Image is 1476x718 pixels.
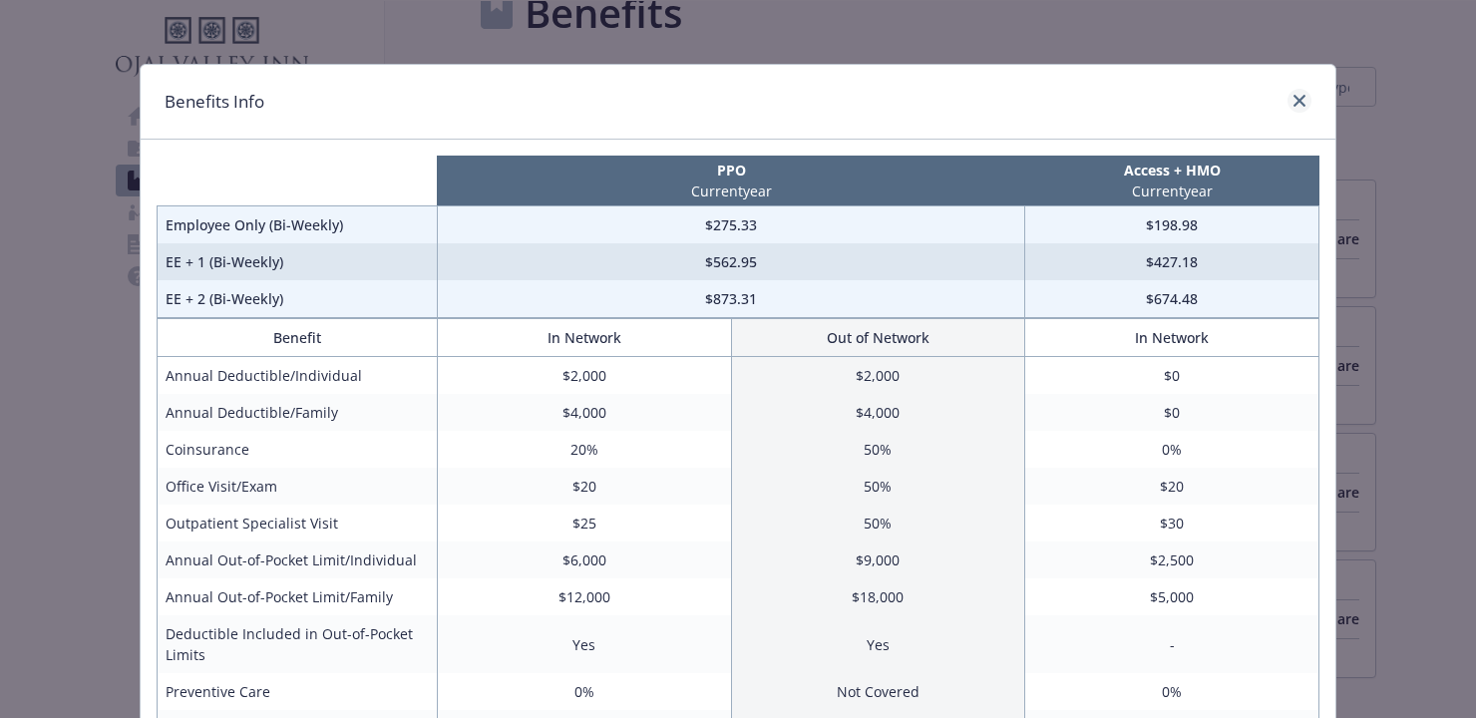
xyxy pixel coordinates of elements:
[158,280,438,318] td: EE + 2 (Bi-Weekly)
[1025,243,1319,280] td: $427.18
[1025,615,1319,673] td: -
[731,431,1025,468] td: 50%
[1288,89,1311,113] a: close
[1025,280,1319,318] td: $674.48
[158,468,438,505] td: Office Visit/Exam
[1029,180,1315,201] p: Current year
[1025,394,1319,431] td: $0
[158,541,438,578] td: Annual Out-of-Pocket Limit/Individual
[158,243,438,280] td: EE + 1 (Bi-Weekly)
[731,541,1025,578] td: $9,000
[1025,319,1319,357] th: In Network
[437,394,731,431] td: $4,000
[437,468,731,505] td: $20
[1025,431,1319,468] td: 0%
[437,541,731,578] td: $6,000
[437,505,731,541] td: $25
[437,673,731,710] td: 0%
[437,243,1024,280] td: $562.95
[1025,541,1319,578] td: $2,500
[158,673,438,710] td: Preventive Care
[441,160,1020,180] p: PPO
[1025,505,1319,541] td: $30
[731,615,1025,673] td: Yes
[437,615,731,673] td: Yes
[158,578,438,615] td: Annual Out-of-Pocket Limit/Family
[731,673,1025,710] td: Not Covered
[437,578,731,615] td: $12,000
[1029,160,1315,180] p: Access + HMO
[1025,578,1319,615] td: $5,000
[437,357,731,395] td: $2,000
[437,431,731,468] td: 20%
[441,180,1020,201] p: Current year
[158,431,438,468] td: Coinsurance
[1025,673,1319,710] td: 0%
[158,394,438,431] td: Annual Deductible/Family
[158,357,438,395] td: Annual Deductible/Individual
[437,280,1024,318] td: $873.31
[1025,357,1319,395] td: $0
[158,206,438,244] td: Employee Only (Bi-Weekly)
[158,505,438,541] td: Outpatient Specialist Visit
[437,206,1024,244] td: $275.33
[731,394,1025,431] td: $4,000
[158,156,438,206] th: intentionally left blank
[731,578,1025,615] td: $18,000
[731,505,1025,541] td: 50%
[437,319,731,357] th: In Network
[158,615,438,673] td: Deductible Included in Out-of-Pocket Limits
[731,357,1025,395] td: $2,000
[731,468,1025,505] td: 50%
[165,89,264,115] h1: Benefits Info
[158,319,438,357] th: Benefit
[731,319,1025,357] th: Out of Network
[1025,468,1319,505] td: $20
[1025,206,1319,244] td: $198.98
